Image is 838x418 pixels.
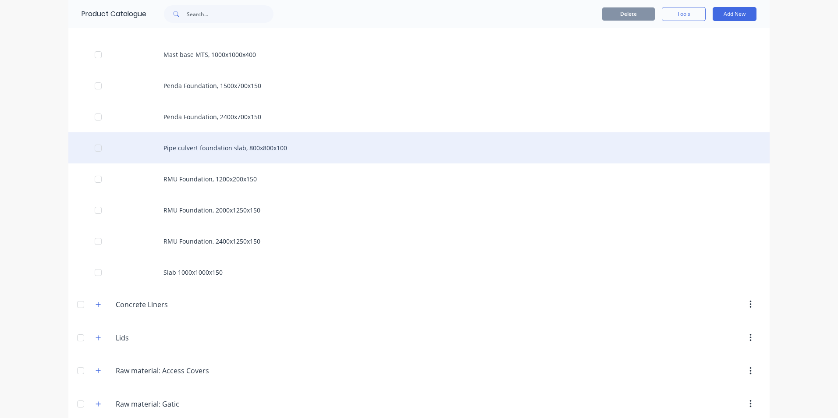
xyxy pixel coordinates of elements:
div: RMU Foundation, 1200x200x150 [68,163,770,195]
input: Enter category name [116,399,220,409]
div: Penda Foundation, 1500x700x150 [68,70,770,101]
input: Enter category name [116,365,220,376]
div: Mast base MTS, 1000x1000x400 [68,39,770,70]
div: Pipe culvert foundation slab, 800x800x100 [68,132,770,163]
button: Add New [713,7,756,21]
div: RMU Foundation, 2000x1250x150 [68,195,770,226]
input: Enter category name [116,299,220,310]
input: Search... [187,5,273,23]
input: Enter category name [116,333,220,343]
div: RMU Foundation, 2400x1250x150 [68,226,770,257]
button: Tools [662,7,706,21]
div: Penda Foundation, 2400x700x150 [68,101,770,132]
div: Slab 1000x1000x150 [68,257,770,288]
button: Delete [602,7,655,21]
